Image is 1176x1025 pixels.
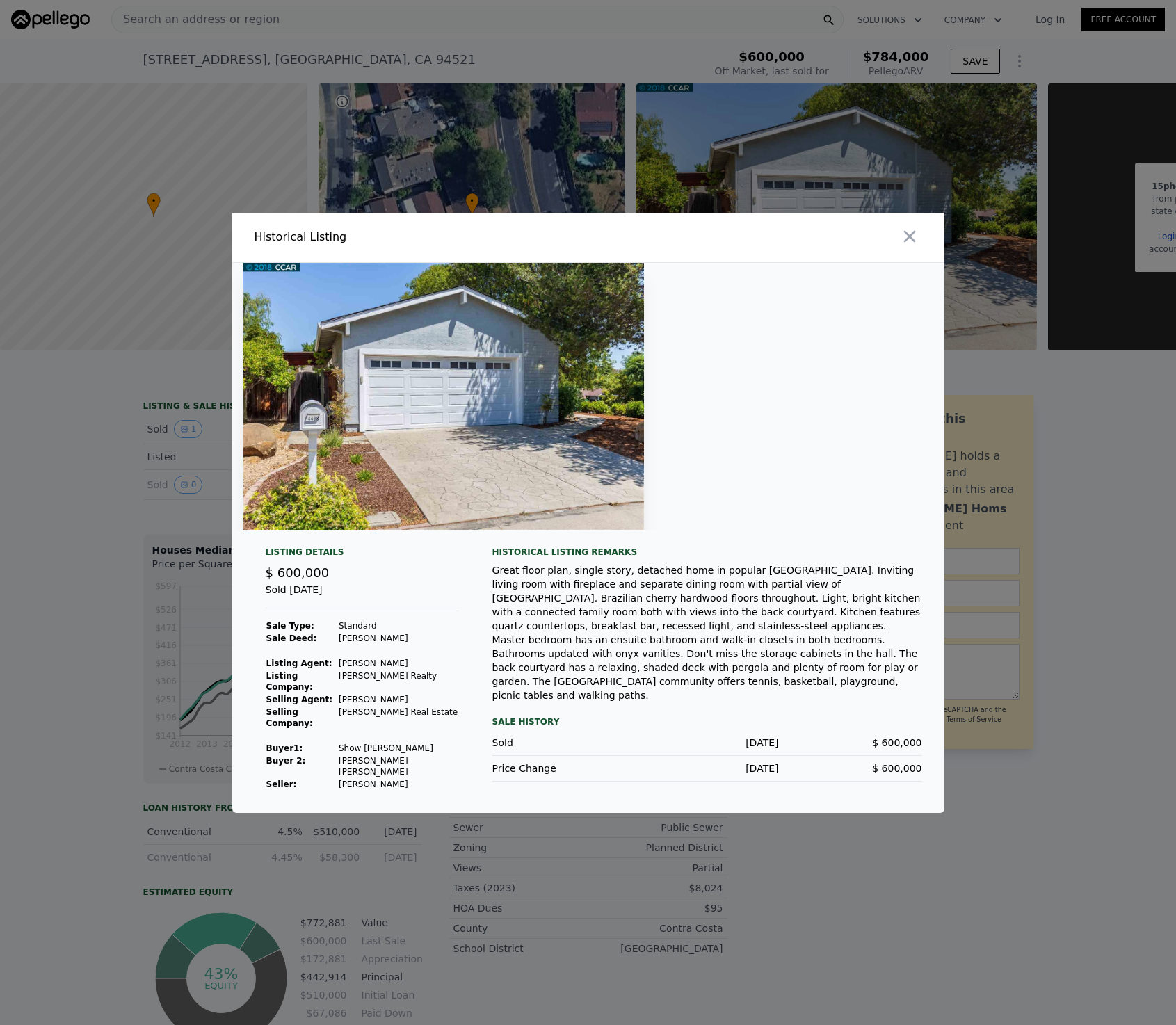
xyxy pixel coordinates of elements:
td: [PERSON_NAME] [338,632,459,645]
strong: Buyer 2: [266,756,306,766]
span: $ 600,000 [872,737,921,748]
strong: Selling Company: [266,707,313,728]
div: Sold [DATE] [266,583,459,608]
span: $ 600,000 [266,565,330,580]
div: Price Change [492,761,636,775]
td: [PERSON_NAME] [PERSON_NAME] [338,754,459,778]
strong: Seller : [266,780,297,789]
strong: Listing Agent: [266,659,332,668]
div: Listing Details [266,547,459,563]
div: Great floor plan, single story, detached home in popular [GEOGRAPHIC_DATA]. Inviting living room ... [492,563,922,702]
td: Standard [338,620,459,632]
div: [DATE] [636,736,779,750]
td: Show [PERSON_NAME] [338,742,459,754]
div: Sold [492,736,636,750]
div: Sale History [492,713,922,730]
td: [PERSON_NAME] [338,693,459,706]
strong: Sale Type: [266,621,314,631]
span: $ 600,000 [872,763,921,774]
strong: Selling Agent: [266,695,333,704]
td: [PERSON_NAME] Realty [338,670,459,693]
div: Historical Listing remarks [492,547,922,558]
td: [PERSON_NAME] [338,778,459,791]
img: Property Img [243,263,644,530]
td: [PERSON_NAME] Real Estate [338,706,459,729]
strong: Sale Deed: [266,633,317,643]
div: Historical Listing [255,229,583,245]
strong: Buyer 1 : [266,743,303,753]
td: [PERSON_NAME] [338,657,459,670]
div: [DATE] [636,761,779,775]
strong: Listing Company: [266,671,313,692]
